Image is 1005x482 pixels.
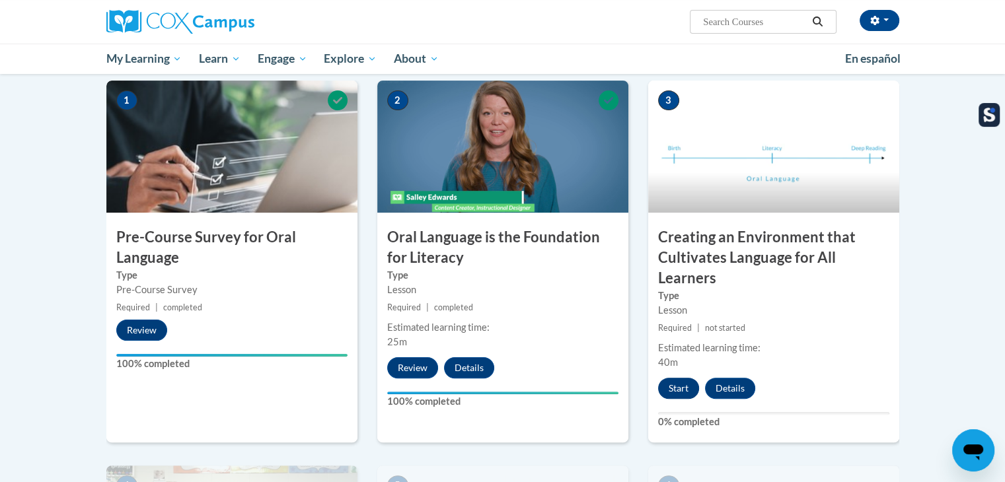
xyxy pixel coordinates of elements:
span: 25m [387,336,407,347]
span: | [426,302,429,312]
img: Course Image [648,81,899,213]
iframe: Button to launch messaging window [952,429,994,471]
button: Details [444,357,494,378]
div: Main menu [87,44,919,74]
label: 100% completed [387,394,618,409]
a: Learn [190,44,249,74]
span: | [697,323,700,333]
button: Review [387,357,438,378]
a: Cox Campus [106,10,357,34]
span: Engage [258,51,307,67]
h3: Creating an Environment that Cultivates Language for All Learners [648,227,899,288]
a: My Learning [98,44,191,74]
span: Learn [199,51,241,67]
span: Required [658,323,692,333]
a: En español [837,45,909,73]
span: About [394,51,439,67]
button: Review [116,320,167,341]
span: Required [387,302,421,312]
a: About [385,44,447,74]
span: completed [163,302,202,312]
span: 1 [116,90,137,110]
div: Estimated learning time: [387,320,618,335]
h3: Pre-Course Survey for Oral Language [106,227,357,268]
span: 2 [387,90,408,110]
span: completed [434,302,473,312]
a: Explore [315,44,385,74]
span: | [155,302,158,312]
span: 40m [658,357,678,368]
h3: Oral Language is the Foundation for Literacy [377,227,628,268]
span: 3 [658,90,679,110]
button: Search [807,14,827,30]
div: Your progress [387,392,618,394]
img: Course Image [377,81,628,213]
span: My Learning [106,51,182,67]
button: Account Settings [860,10,899,31]
span: En español [845,52,901,65]
span: not started [705,323,745,333]
a: Engage [249,44,316,74]
div: Lesson [658,303,889,318]
label: 0% completed [658,415,889,429]
button: Start [658,378,699,399]
button: Details [705,378,755,399]
span: Explore [324,51,377,67]
label: Type [116,268,348,283]
div: Lesson [387,283,618,297]
img: Course Image [106,81,357,213]
label: 100% completed [116,357,348,371]
span: Required [116,302,150,312]
label: Type [387,268,618,283]
label: Type [658,289,889,303]
img: Cox Campus [106,10,254,34]
input: Search Courses [702,14,807,30]
div: Estimated learning time: [658,341,889,355]
div: Pre-Course Survey [116,283,348,297]
div: Your progress [116,354,348,357]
